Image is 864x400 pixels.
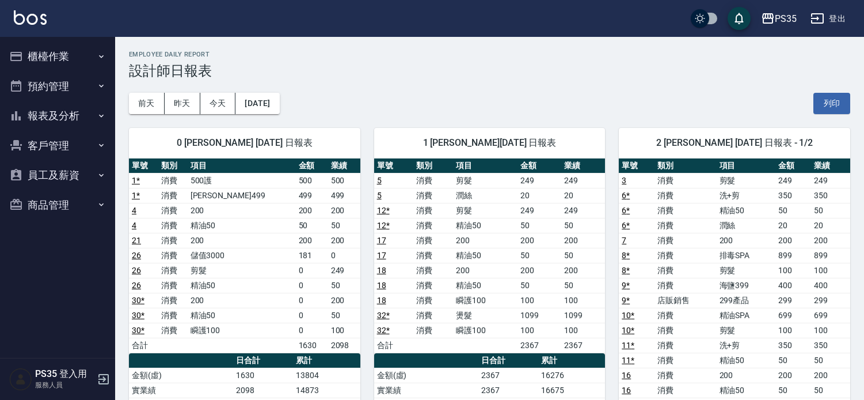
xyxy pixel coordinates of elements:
td: 金額(虛) [374,368,478,383]
td: 消費 [413,173,453,188]
td: 精油50 [188,308,296,323]
td: 200 [775,368,811,383]
td: 50 [296,218,328,233]
td: 消費 [158,233,188,248]
table: a dense table [374,159,606,353]
td: 合計 [129,338,158,353]
td: 消費 [158,263,188,278]
th: 類別 [158,159,188,173]
td: 潤絲 [453,188,517,203]
button: 商品管理 [5,190,111,220]
td: 299產品 [717,293,775,308]
button: 前天 [129,93,165,114]
a: 5 [377,176,382,185]
td: 200 [453,233,517,248]
td: 精油50 [453,278,517,293]
a: 5 [377,191,382,200]
td: 20 [775,218,811,233]
td: 200 [328,203,360,218]
a: 26 [132,266,141,275]
td: 50 [517,248,561,263]
td: 50 [811,353,850,368]
td: 瞬護100 [188,323,296,338]
th: 類別 [413,159,453,173]
td: 1099 [517,308,561,323]
a: 4 [132,221,136,230]
button: 預約管理 [5,71,111,101]
button: save [728,7,751,30]
td: 消費 [158,188,188,203]
button: [DATE] [235,93,279,114]
td: 200 [328,293,360,308]
td: 200 [517,263,561,278]
td: 剪髮 [453,203,517,218]
div: PS35 [775,12,797,26]
td: 0 [296,323,328,338]
th: 金額 [517,159,561,173]
td: 2098 [233,383,293,398]
td: 350 [775,188,811,203]
td: 100 [517,293,561,308]
a: 16 [622,386,631,395]
td: 50 [517,278,561,293]
td: 金額(虛) [129,368,233,383]
td: 50 [561,248,605,263]
td: 消費 [654,233,716,248]
td: 20 [517,188,561,203]
td: 消費 [654,338,716,353]
td: 燙髮 [453,308,517,323]
td: 350 [775,338,811,353]
td: 2367 [561,338,605,353]
td: 200 [717,368,775,383]
td: 消費 [413,323,453,338]
td: 100 [775,323,811,338]
td: 精油SPA [717,308,775,323]
td: 消費 [654,203,716,218]
td: 100 [561,323,605,338]
td: 13804 [293,368,360,383]
a: 7 [622,236,626,245]
td: 249 [561,173,605,188]
a: 26 [132,251,141,260]
button: 客戶管理 [5,131,111,161]
p: 服務人員 [35,380,94,390]
td: 0 [296,293,328,308]
td: 249 [775,173,811,188]
td: 500 [296,173,328,188]
td: 消費 [654,353,716,368]
td: 消費 [413,203,453,218]
td: 消費 [413,263,453,278]
button: 昨天 [165,93,200,114]
td: 100 [561,293,605,308]
td: 消費 [654,218,716,233]
td: 249 [517,173,561,188]
td: 200 [517,233,561,248]
td: 消費 [158,218,188,233]
a: 18 [377,296,386,305]
h2: Employee Daily Report [129,51,850,58]
td: 16675 [538,383,605,398]
td: 實業績 [129,383,233,398]
th: 項目 [188,159,296,173]
td: 店販銷售 [654,293,716,308]
th: 類別 [654,159,716,173]
th: 單號 [374,159,414,173]
td: 消費 [654,278,716,293]
td: 儲值3000 [188,248,296,263]
td: 899 [811,248,850,263]
td: 2098 [328,338,360,353]
button: PS35 [756,7,801,31]
button: 員工及薪資 [5,160,111,190]
th: 累計 [293,353,360,368]
th: 日合計 [233,353,293,368]
td: 消費 [654,323,716,338]
th: 金額 [296,159,328,173]
th: 業績 [328,159,360,173]
td: 200 [811,233,850,248]
td: 200 [296,203,328,218]
td: 消費 [158,323,188,338]
td: 消費 [654,383,716,398]
td: 瞬護100 [453,293,517,308]
h5: PS35 登入用 [35,368,94,380]
td: 200 [188,233,296,248]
